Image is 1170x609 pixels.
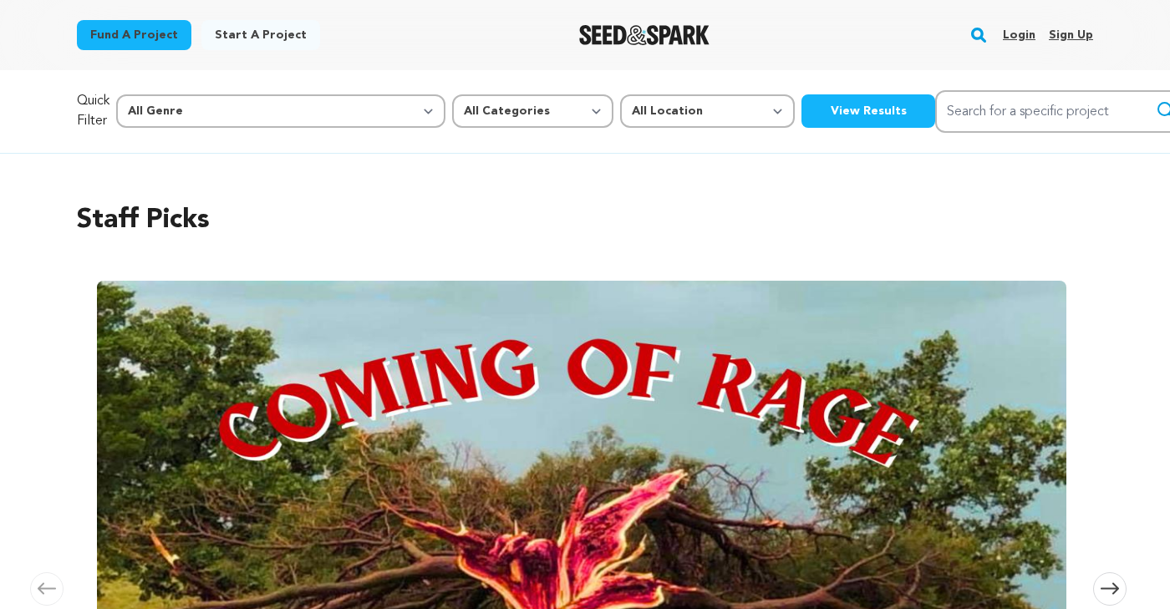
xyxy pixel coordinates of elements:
[801,94,935,128] button: View Results
[579,25,710,45] img: Seed&Spark Logo Dark Mode
[1049,22,1093,48] a: Sign up
[77,91,109,131] p: Quick Filter
[1003,22,1035,48] a: Login
[201,20,320,50] a: Start a project
[77,20,191,50] a: Fund a project
[77,200,1093,241] h2: Staff Picks
[579,25,710,45] a: Seed&Spark Homepage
